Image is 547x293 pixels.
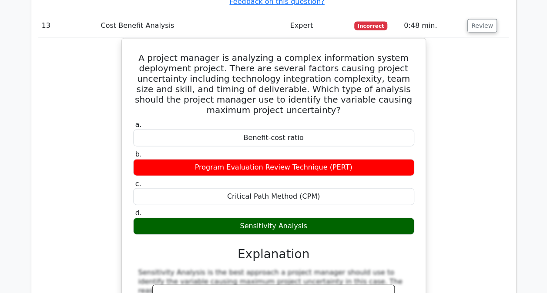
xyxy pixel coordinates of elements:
[138,247,409,262] h3: Explanation
[135,180,141,188] span: c.
[354,22,388,30] span: Incorrect
[287,13,351,38] td: Expert
[467,19,497,33] button: Review
[135,120,142,129] span: a.
[133,188,414,205] div: Critical Path Method (CPM)
[132,53,415,115] h5: A project manager is analyzing a complex information system deployment project. There are several...
[97,13,287,38] td: Cost Benefit Analysis
[133,159,414,176] div: Program Evaluation Review Technique (PERT)
[135,150,142,158] span: b.
[38,13,97,38] td: 13
[133,218,414,235] div: Sensitivity Analysis
[400,13,464,38] td: 0:48 min.
[135,209,142,217] span: d.
[133,130,414,146] div: Benefit-cost ratio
